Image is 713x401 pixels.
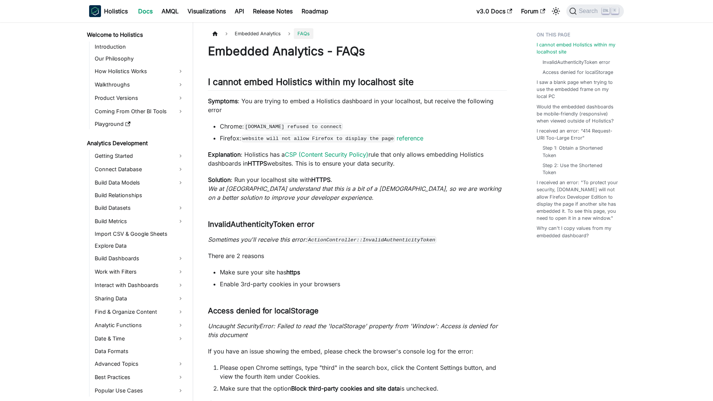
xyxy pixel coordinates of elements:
[220,280,507,288] li: Enable 3rd-party cookies in your browsers
[92,92,186,104] a: Product Versions
[543,59,610,66] a: InvalidAuthenticityToken error
[208,251,507,260] p: There are 2 reasons
[208,76,507,91] h2: I cannot embed Holistics within my localhost site
[208,322,498,339] em: Uncaught SecurityError: Failed to read the 'localStorage' property from 'Window': Access is denie...
[244,123,343,130] code: [DOMAIN_NAME] refused to connect
[311,176,331,183] strong: HTTPS
[537,103,619,125] a: Would the embedded dashboards be mobile-friendly (responsive) when viewed outside of Holistics?
[183,5,230,17] a: Visualizations
[92,163,186,175] a: Connect Database
[85,30,186,40] a: Welcome to Holistics
[241,135,395,142] code: website will not allow Firefox to display the page
[286,268,300,276] strong: https
[208,97,238,105] strong: Symptoms
[92,79,186,91] a: Walkthroughs
[92,346,186,356] a: Data Formats
[537,79,619,100] a: I saw a blank page when trying to use the embedded frame on my local PC
[92,306,186,318] a: Find & Organize Content
[92,119,186,129] a: Playground
[92,215,186,227] a: Build Metrics
[517,5,550,17] a: Forum
[208,220,507,229] h3: InvalidAuthenticityToken error
[472,5,517,17] a: v3.0 Docs
[92,202,186,214] a: Build Datasets
[92,266,186,278] a: Work with Filters
[208,150,507,168] p: : Holistics has a rule that only allows embedding Holistics dashboards in websites. This is to en...
[92,190,186,200] a: Build Relationships
[104,7,128,16] b: Holistics
[397,134,423,142] a: reference
[89,5,101,17] img: Holistics
[537,179,619,222] a: I received an error: "To protect your security, [DOMAIN_NAME] will not allow Firefox Developer Ed...
[92,293,186,304] a: Sharing Data
[85,138,186,149] a: Analytics Development
[208,151,241,158] strong: Explanation
[92,177,186,189] a: Build Data Models
[92,371,186,383] a: Best Practices
[92,53,186,64] a: Our Philosophy
[611,7,619,14] kbd: K
[92,105,186,117] a: Coming From Other BI Tools
[92,385,186,397] a: Popular Use Cases
[92,241,186,251] a: Explore Data
[231,28,284,39] span: Embedded Analytics
[537,127,619,141] a: I received an error: “414 Request-URI Too-Large Error”
[248,160,267,167] strong: HTTPS
[297,5,333,17] a: Roadmap
[220,268,507,277] li: Make sure your site has
[157,5,183,17] a: AMQL
[82,22,193,401] nav: Docs sidebar
[537,41,619,55] a: I cannot embed Holistics within my localhost site
[248,5,297,17] a: Release Notes
[208,44,507,59] h1: Embedded Analytics - FAQs
[208,28,222,39] a: Home page
[134,5,157,17] a: Docs
[230,5,248,17] a: API
[543,162,616,176] a: Step 2: Use the Shortened Token
[89,5,128,17] a: HolisticsHolistics
[307,236,436,244] code: ActionController::InvalidAuthenticityToken
[92,333,186,345] a: Date & Time
[285,151,368,158] a: CSP (Content Security Policy)
[208,236,436,243] em: Sometimes you'll receive this error:
[92,229,186,239] a: Import CSV & Google Sheets
[208,28,507,39] nav: Breadcrumbs
[220,134,507,143] li: Firefox:
[543,69,613,76] a: Access denied for localStorage
[220,363,507,381] li: Please open Chrome settings, type "third" in the search box, click the Content Settings button, a...
[92,65,186,77] a: How Holistics Works
[208,175,507,202] p: : Run your localhost site with .
[537,225,619,239] a: Why can't I copy values from my embedded dashboard?
[208,176,231,183] strong: Solution
[220,384,507,393] li: Make sure that the option is unchecked.
[92,279,186,291] a: Interact with Dashboards
[291,385,400,392] strong: Block third-party cookies and site data
[92,358,186,370] a: Advanced Topics
[208,306,507,316] h3: Access denied for localStorage
[566,4,624,18] button: Search (Ctrl+K)
[208,185,501,201] em: We at [GEOGRAPHIC_DATA] understand that this is a bit of a [DEMOGRAPHIC_DATA], so we are working ...
[543,144,616,159] a: Step 1: Obtain a Shortened Token
[550,5,562,17] button: Switch between dark and light mode (currently light mode)
[92,319,186,331] a: Analytic Functions
[220,122,507,131] li: Chrome:
[577,8,602,14] span: Search
[294,28,313,39] span: FAQs
[208,97,507,114] p: : You are trying to embed a Holistics dashboard in your localhost, but receive the following error
[92,42,186,52] a: Introduction
[92,252,186,264] a: Build Dashboards
[92,150,186,162] a: Getting Started
[208,347,507,356] p: If you have an issue showing the embed, please check the browser's console log for the error:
